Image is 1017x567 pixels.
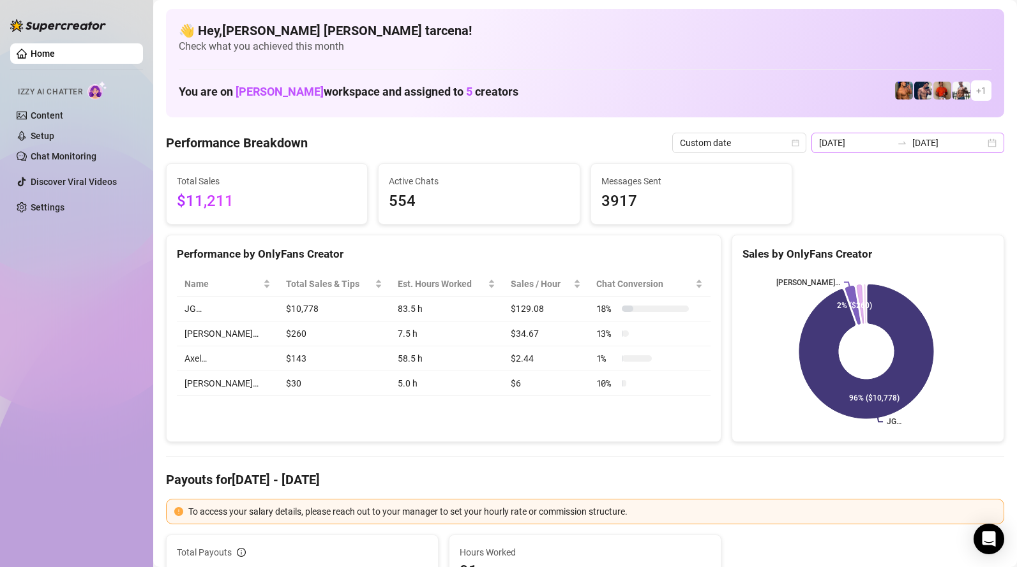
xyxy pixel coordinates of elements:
[596,351,617,365] span: 1 %
[188,504,996,519] div: To access your salary details, please reach out to your manager to set your hourly rate or commis...
[596,327,617,341] span: 13 %
[31,110,63,121] a: Content
[278,297,391,321] td: $10,778
[503,321,589,346] td: $34.67
[398,277,485,291] div: Est. Hours Worked
[953,82,970,99] img: JUSTIN
[589,272,711,297] th: Chat Conversion
[236,85,324,98] span: [PERSON_NAME]
[31,151,96,161] a: Chat Monitoring
[680,133,799,152] span: Custom date
[390,297,503,321] td: 83.5 h
[897,138,907,148] span: to
[166,471,1004,489] h4: Payouts for [DATE] - [DATE]
[31,177,117,187] a: Discover Viral Videos
[179,40,991,54] span: Check what you achieved this month
[10,19,106,32] img: logo-BBDzfeDw.svg
[601,174,781,188] span: Messages Sent
[776,278,840,287] text: [PERSON_NAME]…
[460,545,711,559] span: Hours Worked
[887,418,901,427] text: JG…
[511,277,571,291] span: Sales / Hour
[177,174,357,188] span: Total Sales
[185,277,260,291] span: Name
[177,189,357,214] span: $11,211
[974,524,1004,554] div: Open Intercom Messenger
[286,277,373,291] span: Total Sales & Tips
[18,86,82,98] span: Izzy AI Chatter
[179,85,518,99] h1: You are on workspace and assigned to creators
[390,321,503,346] td: 7.5 h
[177,297,278,321] td: JG…
[819,136,892,150] input: Start date
[742,246,993,263] div: Sales by OnlyFans Creator
[503,272,589,297] th: Sales / Hour
[390,346,503,371] td: 58.5 h
[177,321,278,346] td: [PERSON_NAME]…
[177,371,278,396] td: [PERSON_NAME]…
[976,84,986,98] span: + 1
[31,202,64,212] a: Settings
[897,138,907,148] span: swap-right
[177,272,278,297] th: Name
[596,376,617,390] span: 10 %
[503,346,589,371] td: $2.44
[466,85,472,98] span: 5
[389,189,569,214] span: 554
[895,82,913,99] img: JG
[503,297,589,321] td: $129.08
[31,131,54,141] a: Setup
[389,174,569,188] span: Active Chats
[177,545,232,559] span: Total Payouts
[390,371,503,396] td: 5.0 h
[174,507,183,516] span: exclamation-circle
[596,302,617,316] span: 18 %
[792,139,799,147] span: calendar
[177,346,278,371] td: Axel…
[177,246,711,263] div: Performance by OnlyFans Creator
[179,22,991,40] h4: 👋 Hey, [PERSON_NAME] [PERSON_NAME] tarcena !
[503,371,589,396] td: $6
[237,548,246,557] span: info-circle
[166,134,308,152] h4: Performance Breakdown
[278,346,391,371] td: $143
[933,82,951,99] img: Justin
[601,189,781,214] span: 3917
[87,81,107,99] img: AI Chatter
[278,371,391,396] td: $30
[912,136,985,150] input: End date
[31,48,55,59] a: Home
[278,321,391,346] td: $260
[596,277,693,291] span: Chat Conversion
[914,82,932,99] img: Axel
[278,272,391,297] th: Total Sales & Tips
